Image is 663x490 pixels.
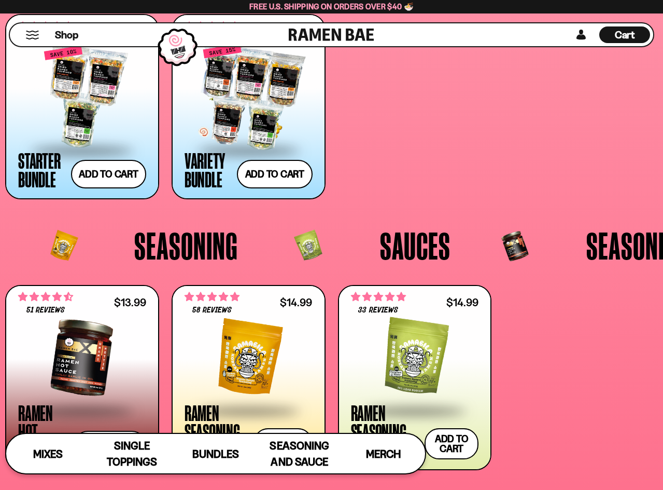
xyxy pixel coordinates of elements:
[185,403,249,459] div: Ramen Seasoning, Chicken
[172,14,326,199] a: 4.63 stars 6355 reviews $114.99 Variety Bundle Add to cart
[90,434,174,473] a: Single Toppings
[351,290,406,304] span: 5.00 stars
[351,403,419,459] div: Ramen Seasoning, Chicken Lite
[5,14,159,199] a: 4.71 stars 4845 reviews $69.99 Starter Bundle Add to cart
[380,226,450,265] span: Sauces
[114,297,146,307] div: $13.99
[615,29,635,41] span: Cart
[172,285,326,470] a: 4.83 stars 58 reviews $14.99 Ramen Seasoning, Chicken Add to cart
[71,160,146,188] button: Add to cart
[599,23,650,46] div: Cart
[192,447,239,460] span: Bundles
[366,447,401,460] span: Merch
[107,439,157,468] span: Single Toppings
[270,439,329,468] span: Seasoning and Sauce
[253,428,312,459] button: Add to cart
[5,285,159,470] a: 4.71 stars 51 reviews $13.99 Ramen Hot Sauce Add to cart
[74,431,146,459] button: Add to cart
[341,434,425,473] a: Merch
[55,28,78,42] span: Shop
[425,428,478,459] button: Add to cart
[134,226,238,265] span: Seasoning
[185,290,239,304] span: 4.83 stars
[18,403,68,459] div: Ramen Hot Sauce
[185,151,232,188] div: Variety Bundle
[446,297,478,307] div: $14.99
[258,434,342,473] a: Seasoning and Sauce
[33,447,63,460] span: Mixes
[174,434,258,473] a: Bundles
[249,2,414,11] span: Free U.S. Shipping on Orders over $40 🍜
[280,297,312,307] div: $14.99
[237,160,313,188] button: Add to cart
[18,151,66,188] div: Starter Bundle
[6,434,90,473] a: Mixes
[338,285,492,470] a: 5.00 stars 33 reviews $14.99 Ramen Seasoning, Chicken Lite Add to cart
[55,26,78,43] a: Shop
[25,31,39,39] button: Mobile Menu Trigger
[18,290,73,304] span: 4.71 stars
